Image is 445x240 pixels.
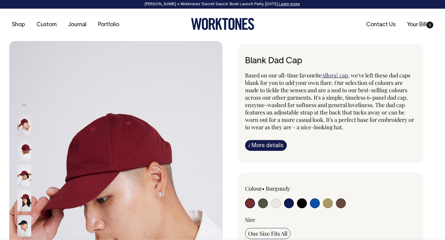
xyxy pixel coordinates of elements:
div: Colour [245,185,314,192]
a: Allora! cap [322,72,348,79]
span: , we've left these dad caps blank for you to add your own flare. Our selection of colours are mad... [245,72,414,131]
span: i [248,142,250,148]
label: Burgundy [266,185,290,192]
a: Shop [9,20,28,30]
img: burgundy [17,139,31,161]
img: burgundy [17,114,31,136]
h1: Blank Dad Cap [245,56,416,66]
input: One Size Fits All [245,228,290,239]
img: black [17,215,31,237]
span: Based on our all-time favourite [245,72,322,79]
a: Journal [66,20,89,30]
a: Contact Us [364,20,398,30]
span: One Size Fits All [248,230,287,237]
a: Custom [34,20,59,30]
a: Your Bill0 [405,20,436,30]
span: 0 [426,22,433,28]
a: Learn more [279,2,300,6]
button: Previous [19,98,29,112]
div: Size [245,216,416,223]
a: Portfolio [95,20,122,30]
a: iMore details [245,140,287,151]
span: • [262,185,265,192]
div: [PERSON_NAME] × Worktones ‘Secret Sauce’ Book Launch Party, [DATE]. . [6,2,439,6]
img: burgundy [17,165,31,186]
img: burgundy [17,190,31,212]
